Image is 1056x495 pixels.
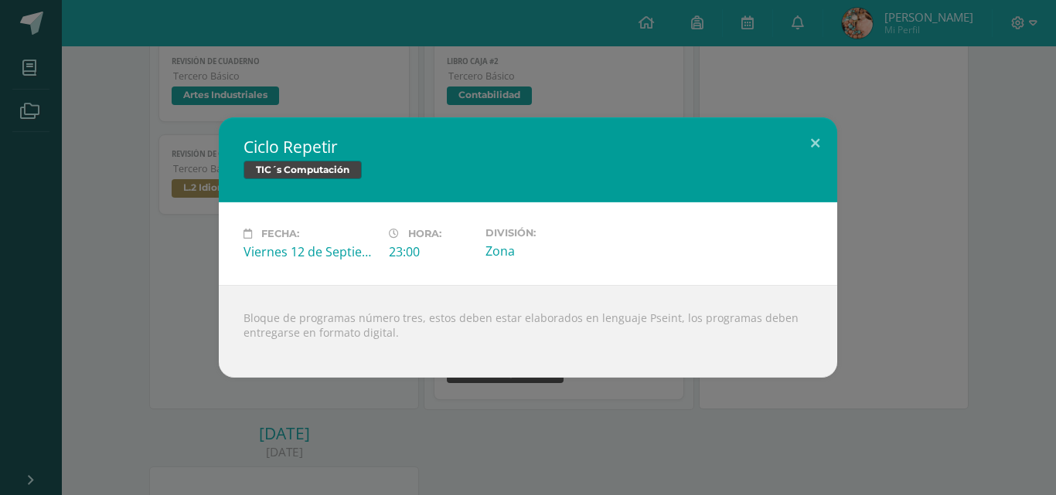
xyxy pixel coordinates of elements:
[244,161,362,179] span: TIC´s Computación
[408,228,441,239] span: Hora:
[261,228,299,239] span: Fecha:
[244,243,376,260] div: Viernes 12 de Septiembre
[485,242,618,259] div: Zona
[219,285,837,378] div: Bloque de programas número tres, estos deben estar elaborados en lenguaje Pseint, los programas d...
[485,227,618,239] label: División:
[389,243,473,260] div: 23:00
[793,117,837,170] button: Close (Esc)
[244,136,812,158] h2: Ciclo Repetir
